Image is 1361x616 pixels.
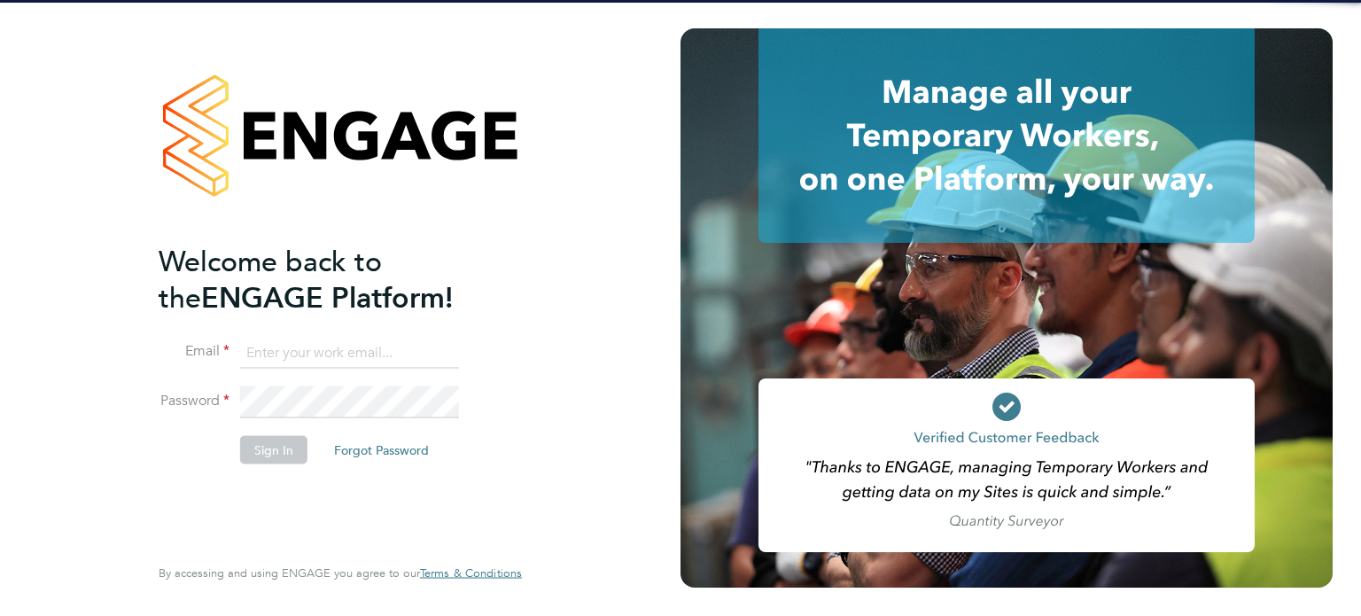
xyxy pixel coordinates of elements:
[159,565,522,581] span: By accessing and using ENGAGE you agree to our
[240,337,459,369] input: Enter your work email...
[159,243,504,316] h2: ENGAGE Platform!
[159,342,229,361] label: Email
[420,566,522,581] a: Terms & Conditions
[159,244,382,315] span: Welcome back to the
[320,436,443,464] button: Forgot Password
[420,565,522,581] span: Terms & Conditions
[159,392,229,410] label: Password
[240,436,307,464] button: Sign In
